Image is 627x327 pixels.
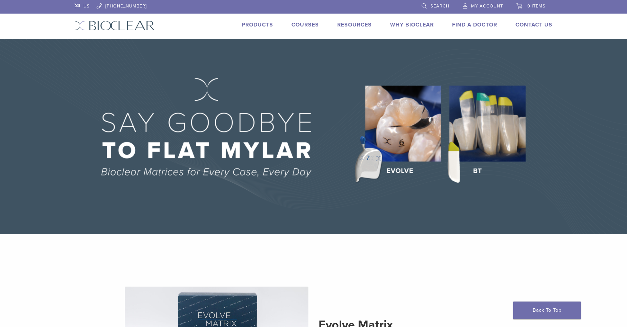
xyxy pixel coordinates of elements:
span: 0 items [527,3,546,9]
img: Bioclear [75,21,155,31]
a: Products [242,21,273,28]
a: Resources [337,21,372,28]
a: Find A Doctor [452,21,497,28]
a: Why Bioclear [390,21,434,28]
span: My Account [471,3,503,9]
span: Search [430,3,449,9]
a: Courses [291,21,319,28]
a: Contact Us [515,21,552,28]
a: Back To Top [513,302,581,319]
